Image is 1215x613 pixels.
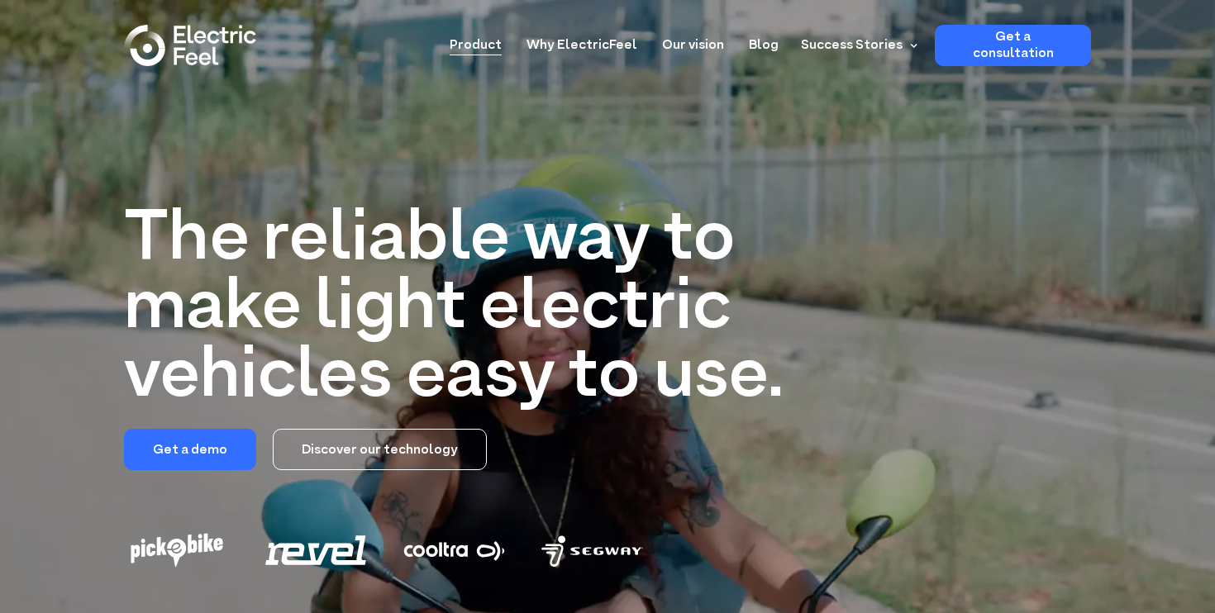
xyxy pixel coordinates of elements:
a: Discover our technology [273,429,487,470]
a: Blog [749,25,779,55]
div: Success Stories [791,25,922,66]
a: Why ElectricFeel [526,25,637,55]
a: Get a consultation [935,25,1091,66]
a: Our vision [662,25,724,55]
input: Submit [62,65,142,97]
div: Success Stories [801,36,903,55]
h1: The reliable way to make light electric vehicles easy to use. [124,207,813,412]
a: Product [450,25,502,55]
a: Get a demo [124,429,256,470]
iframe: Chatbot [1106,504,1192,590]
